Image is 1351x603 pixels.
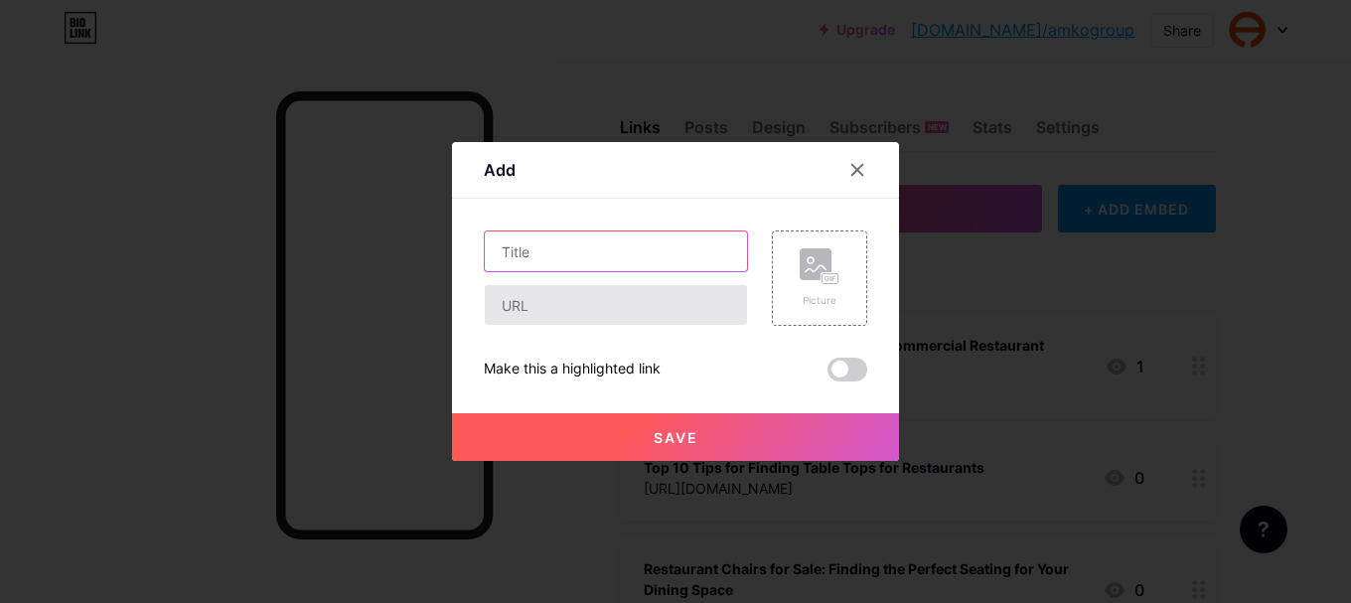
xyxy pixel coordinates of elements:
[800,293,839,308] div: Picture
[484,158,516,182] div: Add
[452,413,899,461] button: Save
[654,429,698,446] span: Save
[484,358,661,381] div: Make this a highlighted link
[485,285,747,325] input: URL
[485,231,747,271] input: Title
